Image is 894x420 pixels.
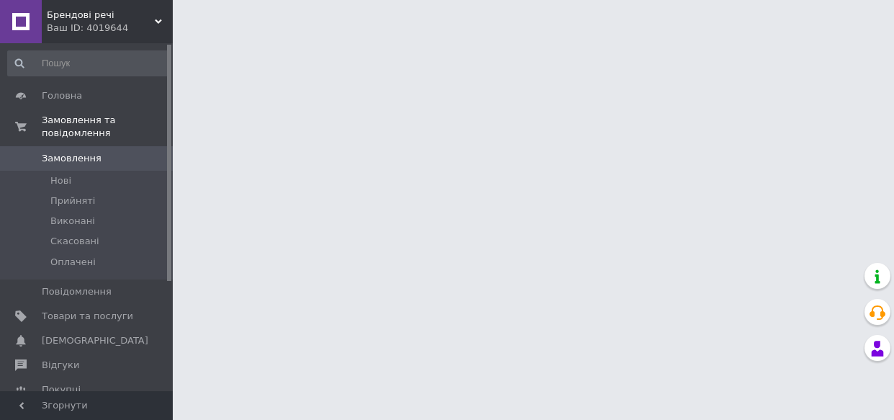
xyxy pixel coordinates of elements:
[42,334,148,347] span: [DEMOGRAPHIC_DATA]
[42,114,173,140] span: Замовлення та повідомлення
[42,152,101,165] span: Замовлення
[50,174,71,187] span: Нові
[47,9,155,22] span: Брендові речі
[50,215,95,228] span: Виконані
[7,50,169,76] input: Пошук
[50,235,99,248] span: Скасовані
[42,285,112,298] span: Повідомлення
[42,359,79,372] span: Відгуки
[42,89,82,102] span: Головна
[50,195,95,207] span: Прийняті
[50,256,96,269] span: Оплачені
[42,383,81,396] span: Покупці
[42,310,133,323] span: Товари та послуги
[47,22,173,35] div: Ваш ID: 4019644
